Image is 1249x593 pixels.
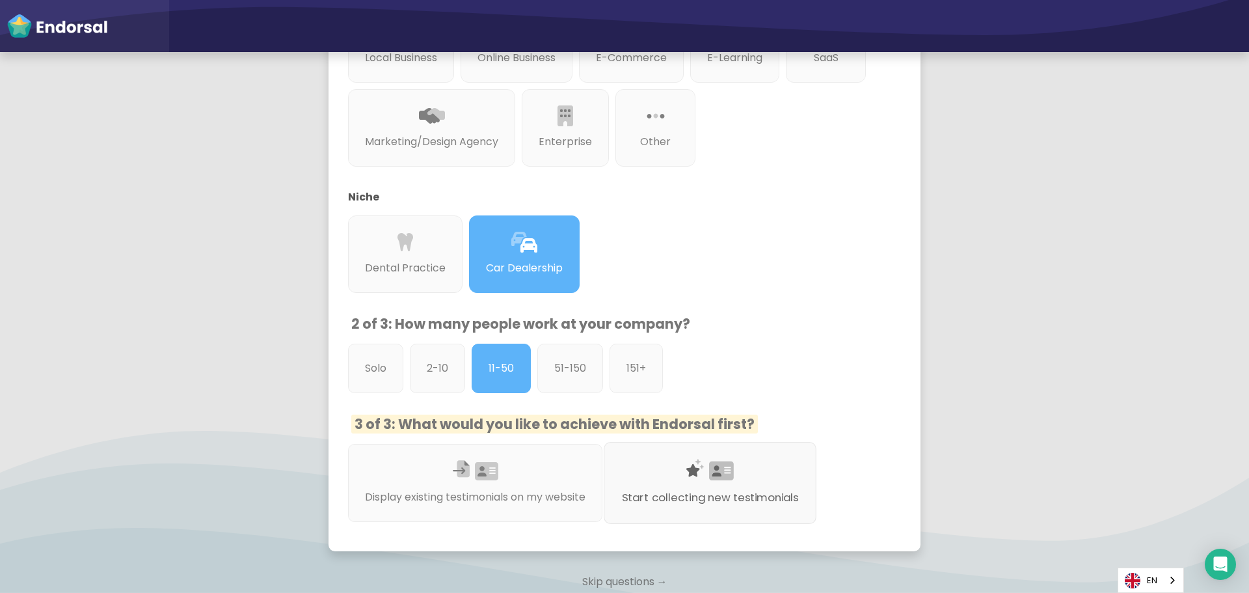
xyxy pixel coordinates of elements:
[1118,568,1184,593] div: Language
[1118,568,1184,593] aside: Language selected: English
[351,415,758,434] span: 3 of 3: What would you like to achieve with Endorsal first?
[365,260,446,276] p: Dental Practice
[1118,568,1183,592] a: EN
[351,314,690,333] span: 2 of 3: How many people work at your company?
[365,134,498,150] p: Marketing/Design Agency
[596,50,667,66] p: E-Commerce
[477,50,556,66] p: Online Business
[1205,549,1236,580] div: Open Intercom Messenger
[539,134,592,150] p: Enterprise
[707,50,762,66] p: E-Learning
[626,361,646,376] p: 151+
[803,50,849,66] p: SaaS
[632,134,678,150] p: Other
[365,361,386,376] p: Solo
[348,189,881,205] p: Niche
[489,361,514,376] p: 11-50
[622,490,799,506] p: Start collecting new testimonials
[427,361,448,376] p: 2-10
[365,490,585,505] p: Display existing testimonials on my website
[554,361,586,376] p: 51-150
[365,50,437,66] p: Local Business
[486,260,563,276] p: Car Dealership
[7,13,108,39] img: endorsal-logo-white@2x.png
